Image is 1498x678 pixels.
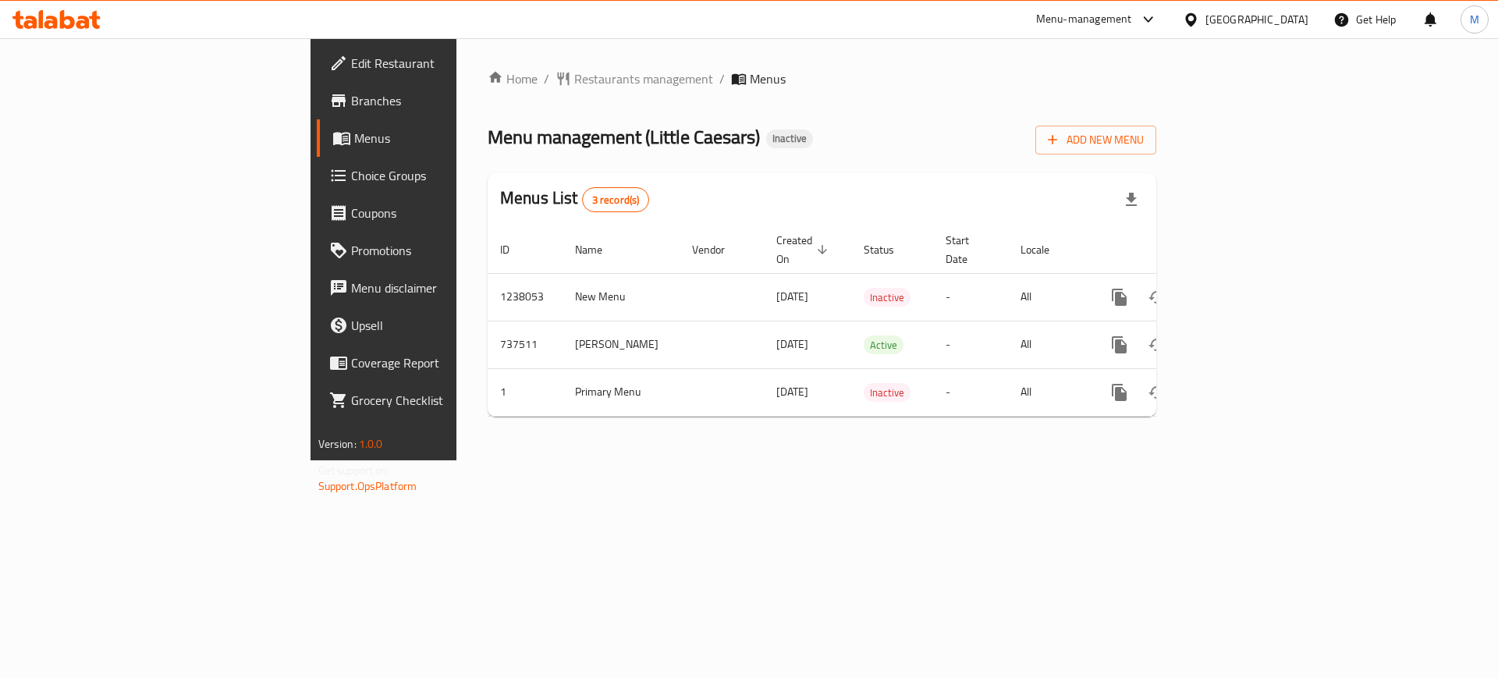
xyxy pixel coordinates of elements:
[776,286,808,307] span: [DATE]
[776,334,808,354] span: [DATE]
[776,231,832,268] span: Created On
[563,321,680,368] td: [PERSON_NAME]
[1470,11,1479,28] span: M
[563,273,680,321] td: New Menu
[563,368,680,416] td: Primary Menu
[317,269,561,307] a: Menu disclaimer
[933,273,1008,321] td: -
[719,69,725,88] li: /
[318,434,357,454] span: Version:
[575,240,623,259] span: Name
[351,391,548,410] span: Grocery Checklist
[317,194,561,232] a: Coupons
[351,166,548,185] span: Choice Groups
[317,82,561,119] a: Branches
[1101,326,1138,364] button: more
[1113,181,1150,218] div: Export file
[933,321,1008,368] td: -
[351,54,548,73] span: Edit Restaurant
[864,240,914,259] span: Status
[1008,368,1088,416] td: All
[318,460,390,481] span: Get support on:
[582,187,650,212] div: Total records count
[351,204,548,222] span: Coupons
[692,240,745,259] span: Vendor
[864,384,911,402] span: Inactive
[1021,240,1070,259] span: Locale
[766,130,813,148] div: Inactive
[1088,226,1263,274] th: Actions
[318,476,417,496] a: Support.OpsPlatform
[574,69,713,88] span: Restaurants management
[359,434,383,454] span: 1.0.0
[354,129,548,147] span: Menus
[766,132,813,145] span: Inactive
[1035,126,1156,154] button: Add New Menu
[556,69,713,88] a: Restaurants management
[317,344,561,382] a: Coverage Report
[864,288,911,307] div: Inactive
[351,353,548,372] span: Coverage Report
[317,119,561,157] a: Menus
[1205,11,1308,28] div: [GEOGRAPHIC_DATA]
[317,232,561,269] a: Promotions
[1048,130,1144,150] span: Add New Menu
[351,241,548,260] span: Promotions
[864,336,903,354] span: Active
[488,119,760,154] span: Menu management ( Little Caesars )
[1138,279,1176,316] button: Change Status
[1138,326,1176,364] button: Change Status
[500,240,530,259] span: ID
[750,69,786,88] span: Menus
[317,44,561,82] a: Edit Restaurant
[351,279,548,297] span: Menu disclaimer
[317,382,561,419] a: Grocery Checklist
[946,231,989,268] span: Start Date
[1036,10,1132,29] div: Menu-management
[1101,279,1138,316] button: more
[864,383,911,402] div: Inactive
[864,289,911,307] span: Inactive
[351,316,548,335] span: Upsell
[488,226,1263,417] table: enhanced table
[1138,374,1176,411] button: Change Status
[317,157,561,194] a: Choice Groups
[1008,321,1088,368] td: All
[1008,273,1088,321] td: All
[583,193,649,208] span: 3 record(s)
[1101,374,1138,411] button: more
[500,186,649,212] h2: Menus List
[933,368,1008,416] td: -
[317,307,561,344] a: Upsell
[351,91,548,110] span: Branches
[776,382,808,402] span: [DATE]
[488,69,1156,88] nav: breadcrumb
